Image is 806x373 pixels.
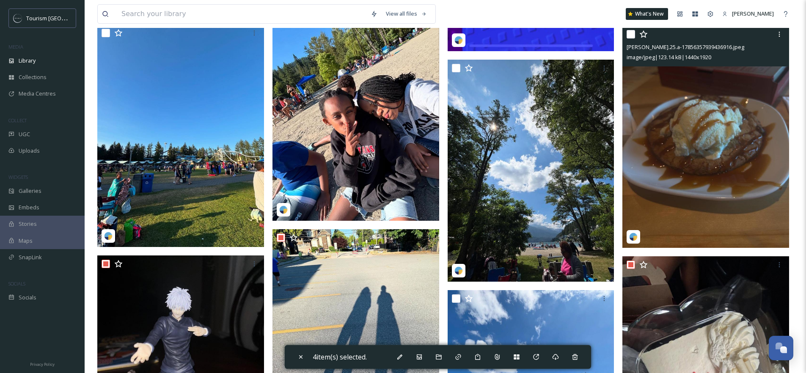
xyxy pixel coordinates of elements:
span: SnapLink [19,253,42,261]
span: [PERSON_NAME] [732,10,774,17]
a: Privacy Policy [30,359,55,369]
a: What's New [626,8,668,20]
span: UGC [19,130,30,138]
img: naomi.25.a-18323731627235384.jpeg [97,25,264,247]
a: View all files [382,5,431,22]
span: COLLECT [8,117,27,123]
span: [PERSON_NAME].25.a-17856357939436916.jpeg [627,43,744,51]
span: Media Centres [19,90,56,98]
span: Uploads [19,147,40,155]
span: Galleries [19,187,41,195]
img: naomi.25.a-17856357939436916.jpeg [622,26,789,248]
span: Maps [19,237,33,245]
span: Embeds [19,203,39,211]
span: Privacy Policy [30,362,55,367]
span: Library [19,57,36,65]
span: 4 item(s) selected. [313,352,367,362]
span: SOCIALS [8,280,25,287]
img: snapsea-logo.png [279,206,288,214]
span: image/jpeg | 123.14 kB | 1440 x 1920 [627,53,711,61]
img: snapsea-logo.png [629,233,638,241]
button: Open Chat [769,336,793,360]
img: snapsea-logo.png [454,266,463,275]
input: Search your library [117,5,366,23]
a: [PERSON_NAME] [718,5,778,22]
span: Stories [19,220,37,228]
img: snapsea-logo.png [104,232,113,240]
img: snapsea-logo.png [454,36,463,44]
span: WIDGETS [8,174,28,180]
span: MEDIA [8,44,23,50]
img: naomi.25.a-17967138923943231.jpeg [448,60,614,282]
img: OMNISEND%20Email%20Square%20Images%20.png [14,14,22,22]
span: Collections [19,73,47,81]
span: Socials [19,293,36,302]
span: Tourism [GEOGRAPHIC_DATA] [26,14,102,22]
